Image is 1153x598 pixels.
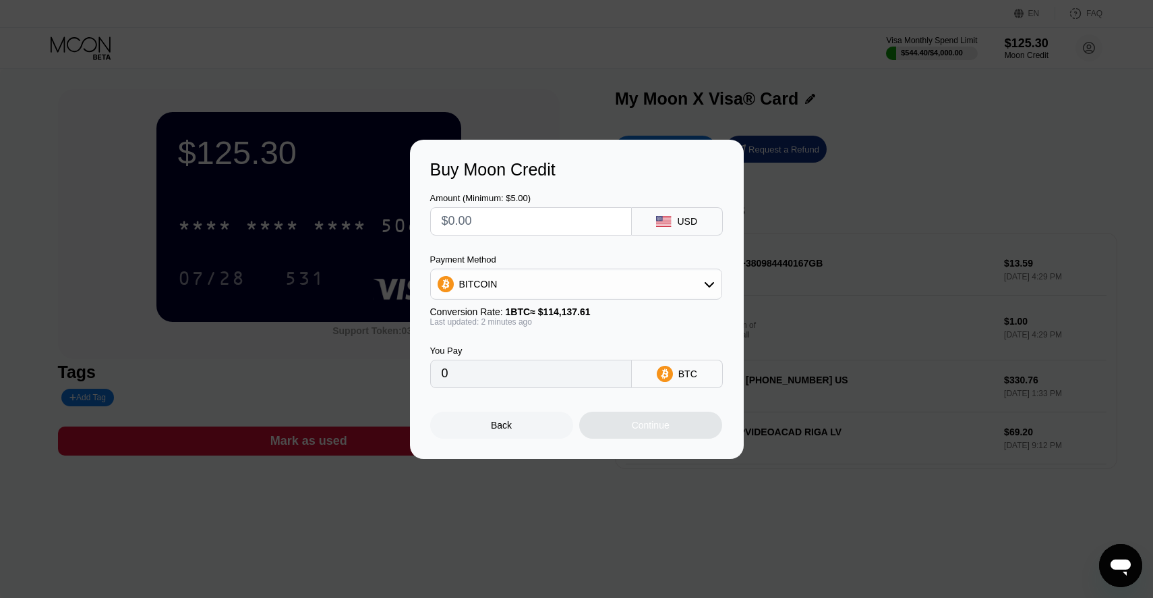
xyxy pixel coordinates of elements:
div: Back [491,420,512,431]
input: $0.00 [442,208,620,235]
span: 1 BTC ≈ $114,137.61 [506,306,591,317]
div: Buy Moon Credit [430,160,723,180]
div: USD [677,216,697,227]
div: Last updated: 2 minutes ago [430,317,722,327]
div: Back [430,412,573,439]
div: Payment Method [430,254,722,265]
div: BITCOIN [459,279,498,290]
div: You Pay [430,346,632,356]
div: Conversion Rate: [430,306,722,317]
iframe: Button to launch messaging window, conversation in progress [1099,544,1142,587]
div: BITCOIN [431,271,721,298]
div: Amount (Minimum: $5.00) [430,193,632,203]
div: BTC [678,369,697,379]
